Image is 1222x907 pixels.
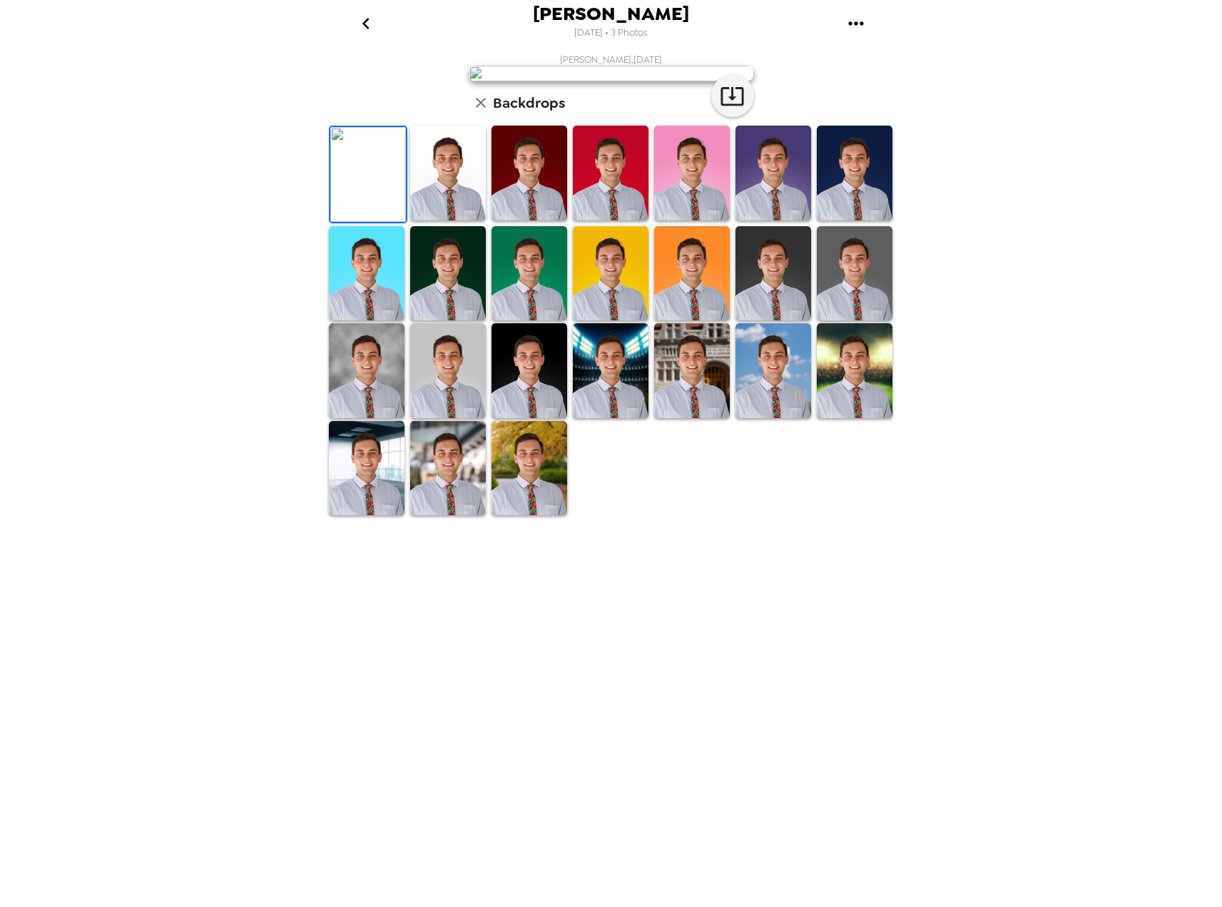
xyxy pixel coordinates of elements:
[330,127,406,222] img: Original
[493,91,565,114] h6: Backdrops
[560,54,662,66] span: [PERSON_NAME] , [DATE]
[533,4,689,24] span: [PERSON_NAME]
[574,24,648,43] span: [DATE] • 3 Photos
[469,66,754,81] img: user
